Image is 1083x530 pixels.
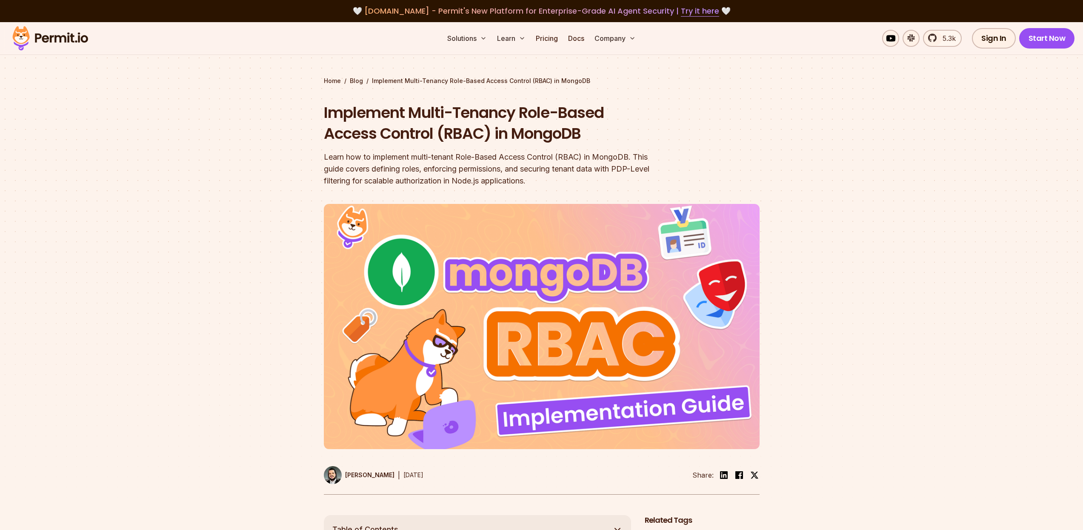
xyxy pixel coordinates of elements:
[364,6,719,16] span: [DOMAIN_NAME] - Permit's New Platform for Enterprise-Grade AI Agent Security |
[324,151,651,187] div: Learn how to implement multi-tenant Role-Based Access Control (RBAC) in MongoDB. This guide cover...
[734,470,744,480] img: facebook
[923,30,962,47] a: 5.3k
[681,6,719,17] a: Try it here
[398,470,400,480] div: |
[972,28,1016,49] a: Sign In
[719,470,729,480] img: linkedin
[645,515,760,526] h2: Related Tags
[9,24,92,53] img: Permit logo
[532,30,561,47] a: Pricing
[692,470,714,480] li: Share:
[565,30,588,47] a: Docs
[1019,28,1075,49] a: Start Now
[494,30,529,47] button: Learn
[345,471,394,479] p: [PERSON_NAME]
[444,30,490,47] button: Solutions
[350,77,363,85] a: Blog
[403,471,423,478] time: [DATE]
[937,33,956,43] span: 5.3k
[324,466,342,484] img: Gabriel L. Manor
[750,471,759,479] img: twitter
[324,102,651,144] h1: Implement Multi-Tenancy Role-Based Access Control (RBAC) in MongoDB
[324,77,760,85] div: / /
[324,466,394,484] a: [PERSON_NAME]
[324,204,760,449] img: Implement Multi-Tenancy Role-Based Access Control (RBAC) in MongoDB
[324,77,341,85] a: Home
[591,30,639,47] button: Company
[20,5,1063,17] div: 🤍 🤍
